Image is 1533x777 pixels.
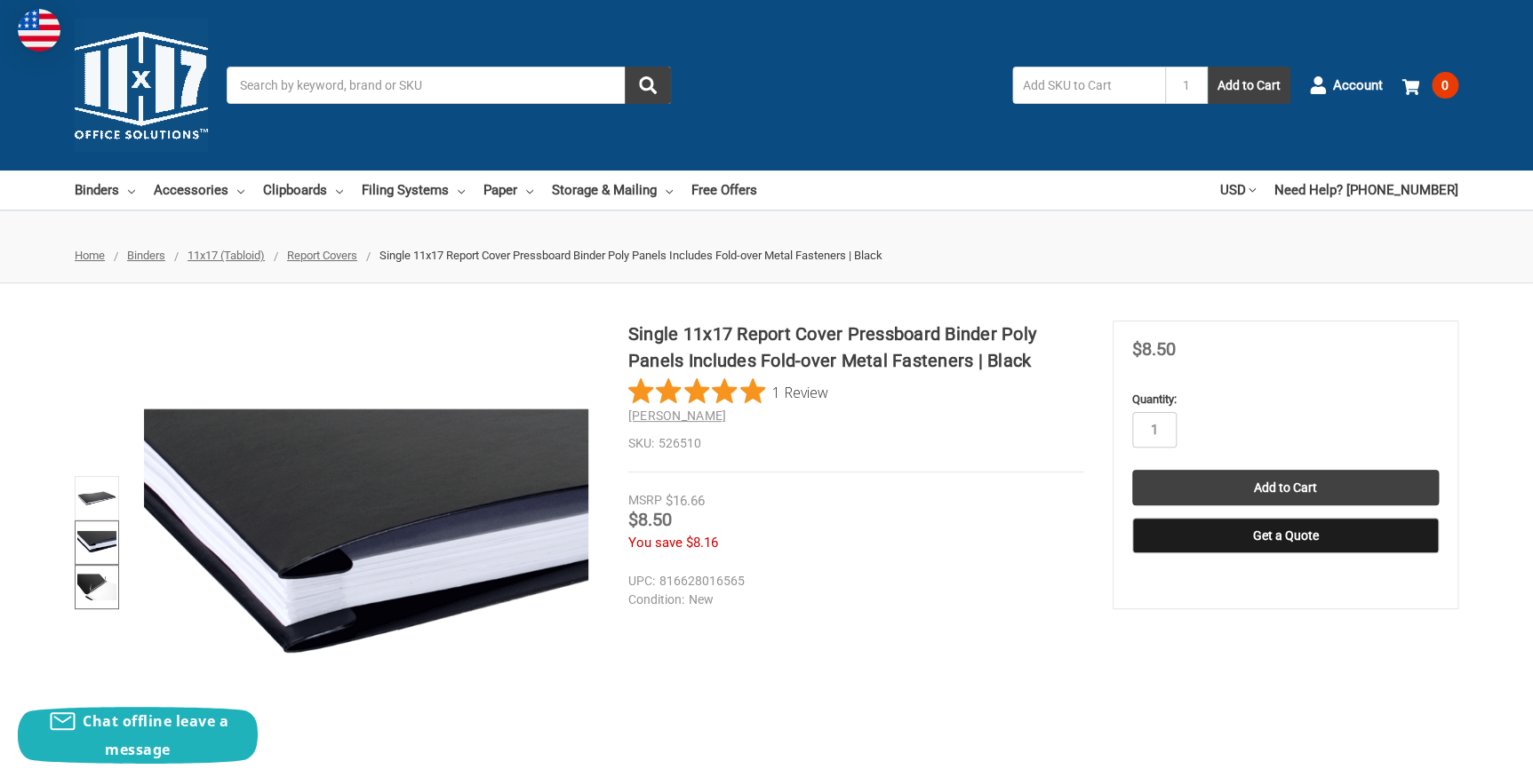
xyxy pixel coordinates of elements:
a: Clipboards [263,170,343,210]
a: Storage & Mailing [552,170,673,210]
a: Binders [75,170,135,210]
a: Filing Systems [362,170,465,210]
a: USD [1220,170,1256,210]
a: Binders [127,249,165,262]
span: $8.50 [628,509,672,530]
input: Add to Cart [1132,470,1439,505]
dd: New [628,591,1075,609]
span: 0 [1432,72,1458,99]
img: 11x17.com [75,19,208,152]
span: You save [628,535,683,551]
button: Get a Quote [1132,518,1439,553]
input: Search by keyword, brand or SKU [227,67,671,104]
span: Account [1333,75,1383,96]
dt: Condition: [628,591,684,609]
img: duty and tax information for United States [18,9,60,52]
a: Paper [483,170,533,210]
a: Account [1309,62,1383,108]
a: Home [75,249,105,262]
dd: 526510 [628,434,1083,453]
label: Quantity: [1132,391,1439,408]
h1: Single 11x17 Report Cover Pressboard Binder Poly Panels Includes Fold-over Metal Fasteners | Black [628,321,1083,374]
button: Add to Cart [1208,67,1290,104]
img: Ruby Paulina 11x17 Pressboard Binder [77,567,116,607]
a: Report Covers [287,249,357,262]
button: Chat offline leave a message [18,707,258,764]
span: $8.16 [686,535,718,551]
img: Single 11x17 Report Cover Pressboard Binder Poly Panels Includes Fold-over Metal Fasteners | Black [77,523,116,562]
img: Single 11x17 Report Cover Pressboard Binder Poly Panels Includes Fold-over Metal Fasteners | Black [77,479,116,518]
input: Add SKU to Cart [1012,67,1165,104]
a: Accessories [154,170,244,210]
a: Need Help? [PHONE_NUMBER] [1274,170,1458,210]
span: $8.50 [1132,338,1176,360]
span: $16.66 [666,493,705,509]
div: MSRP [628,491,662,510]
a: 11x17 (Tabloid) [188,249,265,262]
a: [PERSON_NAME] [628,408,726,423]
dt: SKU: [628,434,654,453]
img: Single 11x17 Report Cover Pressboard Binder Poly Panels Includes Fold-over Metal Fasteners | Black [144,321,588,765]
dd: 816628016565 [628,572,1075,591]
span: 1 Review [772,378,828,405]
a: 0 [1401,62,1458,108]
button: Rated 5 out of 5 stars from 1 reviews. Jump to reviews. [628,378,828,405]
span: Chat offline leave a message [83,711,228,759]
a: Free Offers [691,170,757,210]
dt: UPC: [628,572,655,591]
span: Single 11x17 Report Cover Pressboard Binder Poly Panels Includes Fold-over Metal Fasteners | Black [379,249,882,262]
